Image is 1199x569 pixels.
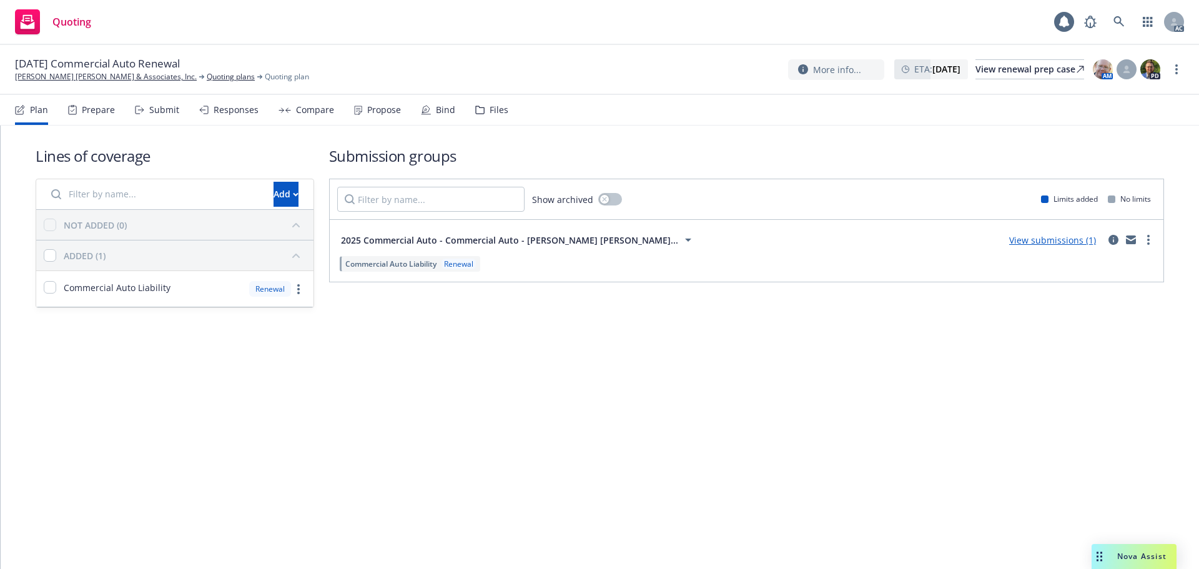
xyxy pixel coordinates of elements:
[64,219,127,232] div: NOT ADDED (0)
[914,62,960,76] span: ETA :
[345,259,437,269] span: Commercial Auto Liability
[82,105,115,115] div: Prepare
[15,56,180,71] span: [DATE] Commercial Auto Renewal
[44,182,266,207] input: Filter by name...
[274,182,299,207] button: Add
[329,146,1164,166] h1: Submission groups
[64,245,306,265] button: ADDED (1)
[10,4,96,39] a: Quoting
[436,105,455,115] div: Bind
[932,63,960,75] strong: [DATE]
[149,105,179,115] div: Submit
[1041,194,1098,204] div: Limits added
[249,281,291,297] div: Renewal
[1009,234,1096,246] a: View submissions (1)
[1093,59,1113,79] img: photo
[337,187,525,212] input: Filter by name...
[1123,232,1138,247] a: mail
[64,281,170,294] span: Commercial Auto Liability
[975,59,1084,79] a: View renewal prep case
[1092,544,1177,569] button: Nova Assist
[341,234,678,247] span: 2025 Commercial Auto - Commercial Auto - [PERSON_NAME] [PERSON_NAME]...
[1107,9,1132,34] a: Search
[1106,232,1121,247] a: circleInformation
[1140,59,1160,79] img: photo
[367,105,401,115] div: Propose
[1117,551,1167,562] span: Nova Assist
[1092,544,1107,569] div: Drag to move
[15,71,197,82] a: [PERSON_NAME] [PERSON_NAME] & Associates, Inc.
[1141,232,1156,247] a: more
[813,63,861,76] span: More info...
[265,71,309,82] span: Quoting plan
[1078,9,1103,34] a: Report a Bug
[52,17,91,27] span: Quoting
[442,259,476,269] div: Renewal
[975,60,1084,79] div: View renewal prep case
[64,249,106,262] div: ADDED (1)
[36,146,314,166] h1: Lines of coverage
[291,282,306,297] a: more
[296,105,334,115] div: Compare
[490,105,508,115] div: Files
[64,215,306,235] button: NOT ADDED (0)
[207,71,255,82] a: Quoting plans
[214,105,259,115] div: Responses
[1135,9,1160,34] a: Switch app
[1169,62,1184,77] a: more
[337,227,699,252] button: 2025 Commercial Auto - Commercial Auto - [PERSON_NAME] [PERSON_NAME]...
[532,193,593,206] span: Show archived
[1108,194,1151,204] div: No limits
[274,182,299,206] div: Add
[788,59,884,80] button: More info...
[30,105,48,115] div: Plan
